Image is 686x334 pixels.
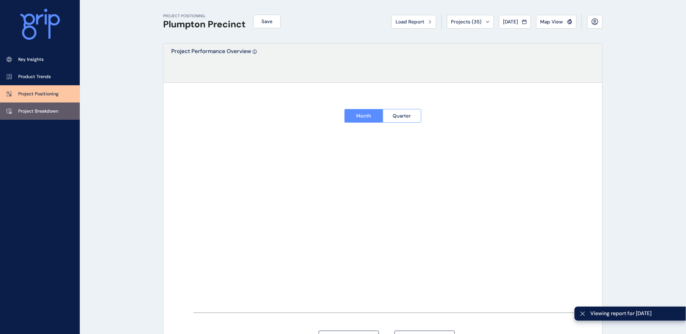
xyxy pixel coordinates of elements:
[447,15,494,29] button: Projects (35)
[536,15,577,29] button: Map View
[391,15,436,29] button: Load Report
[18,74,51,80] p: Product Trends
[18,108,58,115] p: Project Breakdown
[261,18,273,25] span: Save
[171,48,251,82] p: Project Performance Overview
[18,56,44,63] p: Key Insights
[540,19,563,25] span: Map View
[499,15,531,29] button: [DATE]
[163,13,245,19] p: PROJECT POSITIONING
[503,19,518,25] span: [DATE]
[396,19,424,25] span: Load Report
[18,91,59,97] p: Project Positioning
[253,15,281,28] button: Save
[451,19,482,25] span: Projects ( 35 )
[591,310,681,317] span: Viewing report for [DATE]
[163,19,245,30] h1: Plumpton Precinct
